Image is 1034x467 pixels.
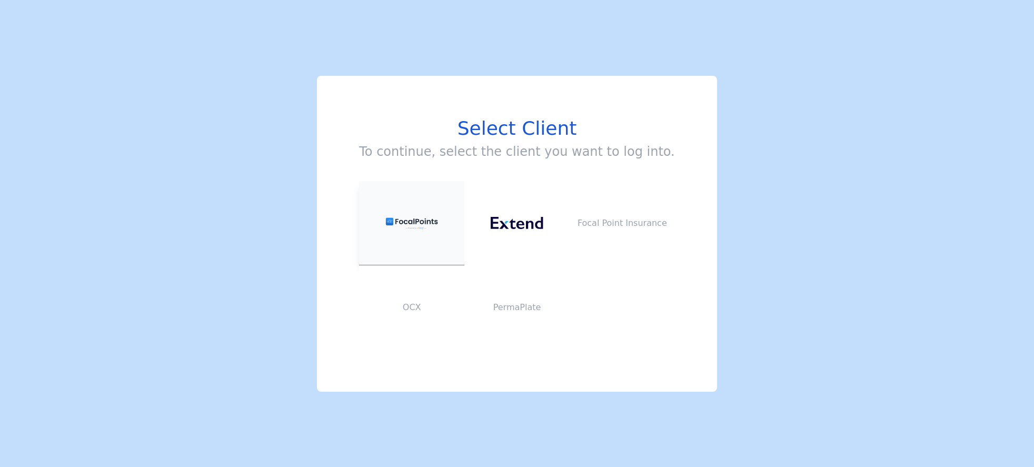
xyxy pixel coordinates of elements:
p: PermaPlate [464,301,570,314]
button: Focal Point Insurance [570,181,675,265]
p: OCX [359,301,464,314]
h1: Select Client [359,118,674,139]
button: OCX [359,265,464,350]
button: PermaPlate [464,265,570,350]
p: Focal Point Insurance [570,217,675,230]
h3: To continue, select the client you want to log into. [359,143,674,160]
